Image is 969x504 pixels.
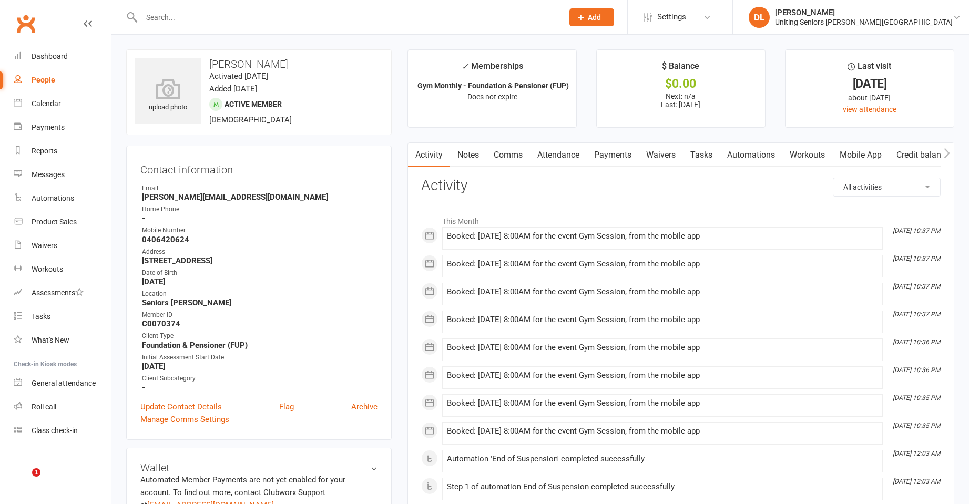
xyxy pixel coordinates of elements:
[843,105,896,114] a: view attendance
[893,394,940,402] i: [DATE] 10:35 PM
[142,331,378,341] div: Client Type
[720,143,782,167] a: Automations
[893,450,940,457] i: [DATE] 12:03 AM
[587,143,639,167] a: Payments
[467,92,517,101] span: Does not expire
[447,343,878,352] div: Booked: [DATE] 8:00AM for the event Gym Session, from the mobile app
[32,99,61,108] div: Calendar
[14,258,111,281] a: Workouts
[447,371,878,380] div: Booked: [DATE] 8:00AM for the event Gym Session, from the mobile app
[447,287,878,296] div: Booked: [DATE] 8:00AM for the event Gym Session, from the mobile app
[749,7,770,28] div: DL
[142,268,378,278] div: Date of Birth
[782,143,832,167] a: Workouts
[32,123,65,131] div: Payments
[657,5,686,29] span: Settings
[462,61,468,71] i: ✓
[639,143,683,167] a: Waivers
[569,8,614,26] button: Add
[142,362,378,371] strong: [DATE]
[893,255,940,262] i: [DATE] 10:37 PM
[32,52,68,60] div: Dashboard
[447,315,878,324] div: Booked: [DATE] 8:00AM for the event Gym Session, from the mobile app
[142,204,378,214] div: Home Phone
[14,187,111,210] a: Automations
[32,426,78,435] div: Class check-in
[142,235,378,244] strong: 0406420624
[142,341,378,350] strong: Foundation & Pensioner (FUP)
[893,227,940,234] i: [DATE] 10:37 PM
[11,468,36,493] iframe: Intercom live chat
[14,328,111,352] a: What's New
[893,338,940,346] i: [DATE] 10:36 PM
[32,312,50,321] div: Tasks
[32,468,40,477] span: 1
[32,336,69,344] div: What's New
[32,403,56,411] div: Roll call
[408,143,450,167] a: Activity
[142,213,378,223] strong: -
[142,289,378,299] div: Location
[142,374,378,384] div: Client Subcategory
[32,147,57,155] div: Reports
[142,225,378,235] div: Mobile Number
[588,13,601,22] span: Add
[32,265,63,273] div: Workouts
[848,59,891,78] div: Last visit
[135,58,383,70] h3: [PERSON_NAME]
[279,400,294,413] a: Flag
[14,234,111,258] a: Waivers
[140,400,222,413] a: Update Contact Details
[225,100,282,108] span: Active member
[530,143,587,167] a: Attendance
[209,115,292,125] span: [DEMOGRAPHIC_DATA]
[450,143,486,167] a: Notes
[32,289,84,297] div: Assessments
[14,419,111,443] a: Class kiosk mode
[142,247,378,257] div: Address
[142,298,378,307] strong: Seniors [PERSON_NAME]
[462,59,523,79] div: Memberships
[893,366,940,374] i: [DATE] 10:36 PM
[14,92,111,116] a: Calendar
[832,143,889,167] a: Mobile App
[14,281,111,305] a: Assessments
[351,400,378,413] a: Archive
[14,372,111,395] a: General attendance kiosk mode
[142,256,378,265] strong: [STREET_ADDRESS]
[447,427,878,436] div: Booked: [DATE] 8:00AM for the event Gym Session, from the mobile app
[893,422,940,429] i: [DATE] 10:35 PM
[140,413,229,426] a: Manage Comms Settings
[486,143,530,167] a: Comms
[140,462,378,474] h3: Wallet
[683,143,720,167] a: Tasks
[32,194,74,202] div: Automations
[606,92,756,109] p: Next: n/a Last: [DATE]
[142,319,378,328] strong: C0070374
[142,383,378,392] strong: -
[14,68,111,92] a: People
[775,17,953,27] div: Uniting Seniors [PERSON_NAME][GEOGRAPHIC_DATA]
[417,81,569,90] strong: Gym Monthly - Foundation & Pensioner (FUP)
[447,260,878,269] div: Booked: [DATE] 8:00AM for the event Gym Session, from the mobile app
[142,183,378,193] div: Email
[662,59,699,78] div: $ Balance
[421,210,941,227] li: This Month
[142,310,378,320] div: Member ID
[140,160,378,176] h3: Contact information
[14,395,111,419] a: Roll call
[447,232,878,241] div: Booked: [DATE] 8:00AM for the event Gym Session, from the mobile app
[209,84,257,94] time: Added [DATE]
[32,218,77,226] div: Product Sales
[14,305,111,328] a: Tasks
[14,139,111,163] a: Reports
[32,241,57,250] div: Waivers
[13,11,39,37] a: Clubworx
[795,78,944,89] div: [DATE]
[14,163,111,187] a: Messages
[795,92,944,104] div: about [DATE]
[142,353,378,363] div: Initial Assessment Start Date
[14,116,111,139] a: Payments
[893,478,940,485] i: [DATE] 12:03 AM
[447,399,878,408] div: Booked: [DATE] 8:00AM for the event Gym Session, from the mobile app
